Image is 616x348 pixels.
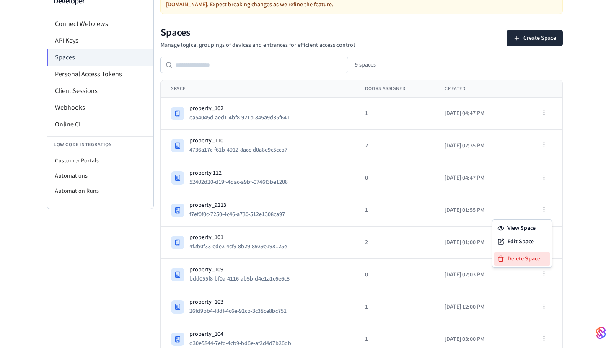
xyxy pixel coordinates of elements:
div: property_110 [189,137,294,145]
button: 4736a17c-f61b-4912-8acc-d0a8e9c5ccb7 [188,145,296,155]
td: 0 [355,259,435,291]
td: 1 [355,98,435,130]
li: API Keys [47,32,153,49]
div: property_104 [189,330,298,338]
li: Webhooks [47,99,153,116]
button: ea54045d-aed1-4bf8-921b-845a9d35f641 [188,113,298,123]
div: property_9213 [189,201,292,209]
div: View Space [494,222,550,235]
div: property_101 [189,233,294,242]
td: [DATE] 04:47 PM [435,98,514,130]
th: Doors Assigned [355,80,435,98]
td: 1 [355,291,435,323]
td: [DATE] 01:00 PM [435,227,514,259]
button: bdd055f8-bf0a-4116-ab5b-d4e1a1c6e6c8 [188,274,298,284]
li: Online CLI [47,116,153,133]
td: [DATE] 02:35 PM [435,130,514,162]
button: 52402d20-d19f-4dac-a9bf-0746f3be1208 [188,177,296,187]
div: property_102 [189,104,296,113]
li: Automation Runs [47,183,153,198]
th: Space [161,80,355,98]
li: Connect Webviews [47,15,153,32]
p: Manage logical groupings of devices and entrances for efficient access control [160,41,355,50]
th: Created [435,80,514,98]
td: 1 [355,194,435,227]
td: [DATE] 02:03 PM [435,259,514,291]
li: Personal Access Tokens [47,66,153,82]
td: [DATE] 12:00 PM [435,291,514,323]
td: 0 [355,162,435,194]
li: Low Code Integration [47,136,153,153]
button: 26fd9bb4-f8df-4c6e-92cb-3c38ce8bc751 [188,306,295,316]
td: 2 [355,227,435,259]
div: Edit Space [494,235,550,248]
h1: Spaces [160,26,355,39]
button: 4f2b0f33-ede2-4cf9-8b29-8929e198125e [188,242,295,252]
li: Spaces [47,49,153,66]
td: [DATE] 04:47 PM [435,162,514,194]
td: [DATE] 01:55 PM [435,194,514,227]
li: Customer Portals [47,153,153,168]
button: f7ef0f0c-7250-4c46-a730-512e1308ca97 [188,209,293,219]
div: 9 spaces [355,61,376,69]
div: property_109 [189,266,296,274]
div: property 112 [189,169,295,177]
button: Create Space [507,30,563,46]
li: Client Sessions [47,82,153,99]
div: property_103 [189,298,293,306]
td: 2 [355,130,435,162]
li: Automations [47,168,153,183]
div: Delete Space [494,252,550,266]
img: SeamLogoGradient.69752ec5.svg [596,326,606,340]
